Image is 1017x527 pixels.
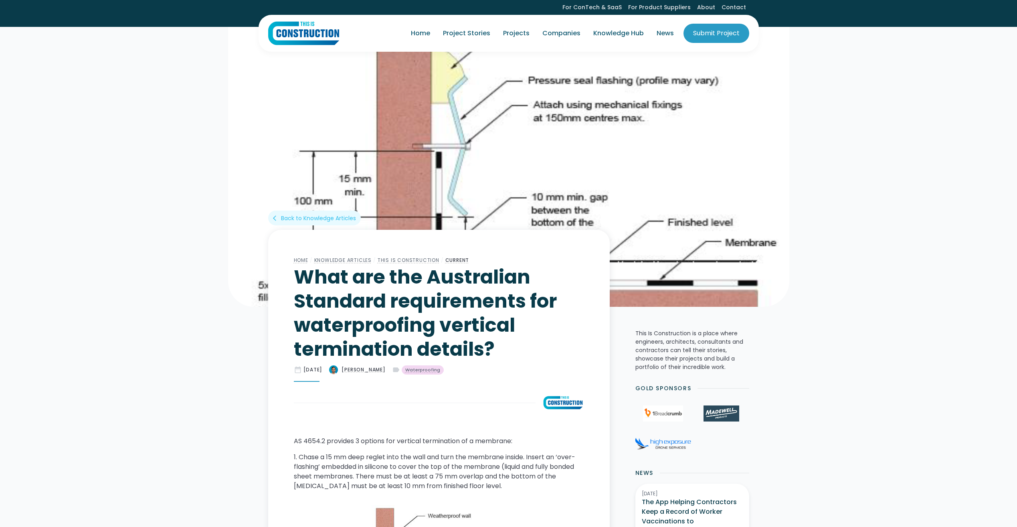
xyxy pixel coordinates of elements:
h2: Gold Sponsors [635,384,691,393]
a: Submit Project [683,24,749,43]
a: home [268,21,339,45]
h2: News [635,469,653,477]
a: News [650,22,680,45]
a: Current [445,257,469,263]
div: date_range [294,366,302,374]
img: What are the Australian Standard requirements for waterproofing vertical termination details? [228,26,789,307]
a: Projects [497,22,536,45]
p: AS 4654.2 provides 3 options for vertical termination of a membrane: [294,436,584,446]
h1: What are the Australian Standard requirements for waterproofing vertical termination details? [294,265,584,361]
div: Submit Project [693,28,740,38]
div: / [372,255,378,265]
div: label [392,366,400,374]
a: Home [404,22,437,45]
div: / [308,255,314,265]
img: This Is Construction Logo [268,21,339,45]
img: 1Breadcrumb [643,405,683,422]
a: [PERSON_NAME] [329,365,385,375]
a: Home [294,257,308,263]
div: Back to Knowledge Articles [281,214,356,222]
a: This Is Construction [378,257,439,263]
a: Project Stories [437,22,497,45]
div: [PERSON_NAME] [342,366,385,373]
a: arrow_back_iosBack to Knowledge Articles [268,211,361,225]
div: / [439,255,445,265]
img: What are the Australian Standard requirements for waterproofing vertical termination details? [329,365,338,375]
p: 1. Chase a 15 mm deep reglet into the wall and turn the membrane inside. Insert an ‘over-flashing... [294,452,584,491]
a: Companies [536,22,587,45]
p: This Is Construction is a place where engineers, architects, consultants and contractors can tell... [635,329,749,371]
img: High Exposure [635,438,691,450]
img: What are the Australian Standard requirements for waterproofing vertical termination details? [542,395,584,411]
div: [DATE] [642,490,743,497]
a: Knowledge Hub [587,22,650,45]
a: Knowledge Articles [314,257,372,263]
a: Waterproofing [402,365,444,375]
div: Waterproofing [405,367,440,373]
div: arrow_back_ios [273,214,279,222]
div: [DATE] [303,366,323,373]
img: Madewell Products [704,405,739,422]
